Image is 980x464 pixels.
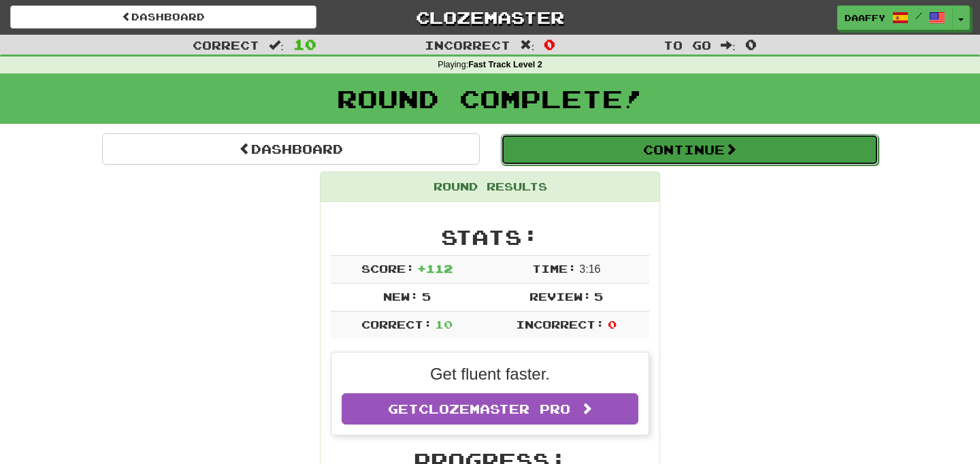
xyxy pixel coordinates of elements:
[269,39,284,51] span: :
[516,318,604,331] span: Incorrect:
[608,318,617,331] span: 0
[837,5,953,30] a: daaffy /
[193,38,259,52] span: Correct
[10,5,316,29] a: Dashboard
[361,318,432,331] span: Correct:
[417,262,453,275] span: + 112
[293,36,316,52] span: 10
[745,36,757,52] span: 0
[425,38,510,52] span: Incorrect
[529,290,591,303] span: Review:
[383,290,419,303] span: New:
[331,226,649,248] h2: Stats:
[102,133,480,165] a: Dashboard
[594,290,603,303] span: 5
[544,36,555,52] span: 0
[468,60,542,69] strong: Fast Track Level 2
[342,363,638,386] p: Get fluent faster.
[5,85,975,112] h1: Round Complete!
[435,318,453,331] span: 10
[361,262,414,275] span: Score:
[845,12,885,24] span: daaffy
[532,262,576,275] span: Time:
[501,134,879,165] button: Continue
[520,39,535,51] span: :
[721,39,736,51] span: :
[342,393,638,425] a: GetClozemaster Pro
[664,38,711,52] span: To go
[422,290,431,303] span: 5
[579,263,600,275] span: 3 : 16
[915,11,922,20] span: /
[321,172,659,202] div: Round Results
[419,401,570,416] span: Clozemaster Pro
[337,5,643,29] a: Clozemaster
